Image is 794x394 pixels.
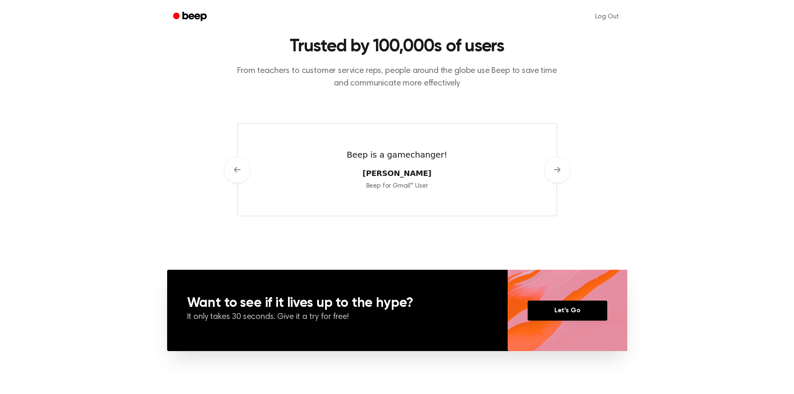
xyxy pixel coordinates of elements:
blockquote: Beep is a gamechanger! [347,148,447,161]
h2: Trusted by 100,000s of users [237,36,557,58]
p: From teachers to customer service reps, people around the globe use Beep to save time and communi... [237,65,557,90]
h3: Want to see if it lives up to the hype? [187,296,488,310]
span: Beep for Gmail™ User [366,183,428,189]
a: Let’s Go [528,301,607,321]
cite: [PERSON_NAME] [347,168,447,179]
a: Beep [167,9,214,25]
a: Log Out [587,7,627,27]
p: It only takes 30 seconds. Give it a try for free! [187,311,488,323]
